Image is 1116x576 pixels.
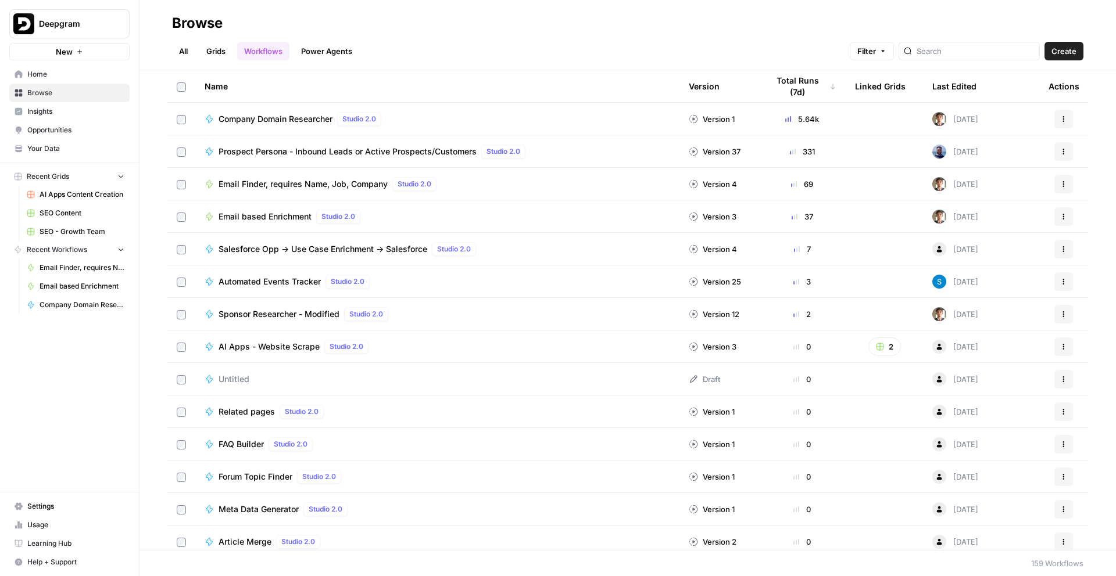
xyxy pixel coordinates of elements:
[27,501,124,512] span: Settings
[768,113,836,125] div: 5.64k
[437,244,471,254] span: Studio 2.0
[9,168,130,185] button: Recent Grids
[274,439,307,449] span: Studio 2.0
[932,275,946,289] img: jui5ki74n4i5p5adxaqus6j4my5r
[487,146,520,157] span: Studio 2.0
[9,241,130,258] button: Recent Workflows
[689,438,735,450] div: Version 1
[932,535,978,549] div: [DATE]
[768,276,836,287] div: 3
[22,222,130,241] a: SEO - Growth Team
[932,307,946,321] img: 35miavem6go3aps2z95i13f1fnj0
[932,145,978,159] div: [DATE]
[932,210,946,224] img: 35miavem6go3aps2z95i13f1fnj0
[219,211,312,222] span: Email based Enrichment
[40,300,124,310] span: Company Domain Researcher
[205,242,670,256] a: Salesforce Opp -> Use Case Enrichment -> SalesforceStudio 2.0
[285,406,319,417] span: Studio 2.0
[689,341,736,352] div: Version 3
[932,210,978,224] div: [DATE]
[309,504,342,514] span: Studio 2.0
[768,373,836,385] div: 0
[689,146,741,157] div: Version 37
[219,341,320,352] span: AI Apps - Website Scrape
[932,145,946,159] img: nzmv7wo2iw7oweuhef6gztoeqcdv
[1031,557,1083,569] div: 159 Workflows
[932,502,978,516] div: [DATE]
[932,177,946,191] img: 35miavem6go3aps2z95i13f1fnj0
[205,307,670,321] a: Sponsor Researcher - ModifiedStudio 2.0
[205,275,670,289] a: Automated Events TrackerStudio 2.0
[219,243,427,255] span: Salesforce Opp -> Use Case Enrichment -> Salesforce
[689,308,739,320] div: Version 12
[768,70,836,102] div: Total Runs (7d)
[932,340,978,354] div: [DATE]
[205,437,670,451] a: FAQ BuilderStudio 2.0
[219,146,477,157] span: Prospect Persona - Inbound Leads or Active Prospects/Customers
[768,211,836,222] div: 37
[768,178,836,190] div: 69
[768,471,836,483] div: 0
[9,497,130,516] a: Settings
[689,373,720,385] div: Draft
[27,143,124,154] span: Your Data
[27,171,69,182] span: Recent Grids
[768,406,836,417] div: 0
[689,243,737,255] div: Version 4
[855,70,906,102] div: Linked Grids
[689,211,736,222] div: Version 3
[205,502,670,516] a: Meta Data GeneratorStudio 2.0
[9,516,130,534] a: Usage
[172,42,195,60] a: All
[205,535,670,549] a: Article MergeStudio 2.0
[13,13,34,34] img: Deepgram Logo
[768,146,836,157] div: 331
[331,276,364,287] span: Studio 2.0
[932,275,978,289] div: [DATE]
[40,281,124,291] span: Email based Enrichment
[689,503,735,515] div: Version 1
[689,70,720,102] div: Version
[9,9,130,38] button: Workspace: Deepgram
[302,471,336,482] span: Studio 2.0
[868,337,901,356] button: 2
[219,438,264,450] span: FAQ Builder
[219,113,332,125] span: Company Domain Researcher
[27,69,124,80] span: Home
[689,406,735,417] div: Version 1
[205,470,670,484] a: Forum Topic FinderStudio 2.0
[56,46,73,57] span: New
[205,340,670,354] a: AI Apps - Website ScrapeStudio 2.0
[689,536,736,548] div: Version 2
[932,405,978,419] div: [DATE]
[205,177,670,191] a: Email Finder, requires Name, Job, CompanyStudio 2.0
[40,189,124,200] span: AI Apps Content Creation
[932,372,978,386] div: [DATE]
[27,244,87,255] span: Recent Workflows
[1045,42,1083,60] button: Create
[27,557,124,567] span: Help + Support
[22,277,130,296] a: Email based Enrichment
[219,503,299,515] span: Meta Data Generator
[172,14,223,33] div: Browse
[932,242,978,256] div: [DATE]
[219,471,292,483] span: Forum Topic Finder
[850,42,894,60] button: Filter
[9,65,130,84] a: Home
[932,307,978,321] div: [DATE]
[1049,70,1079,102] div: Actions
[22,204,130,222] a: SEO Content
[9,43,130,60] button: New
[219,406,275,417] span: Related pages
[27,125,124,135] span: Opportunities
[9,102,130,121] a: Insights
[237,42,289,60] a: Workflows
[9,553,130,571] button: Help + Support
[932,112,946,126] img: 35miavem6go3aps2z95i13f1fnj0
[768,438,836,450] div: 0
[205,145,670,159] a: Prospect Persona - Inbound Leads or Active Prospects/CustomersStudio 2.0
[768,243,836,255] div: 7
[219,373,249,385] span: Untitled
[22,296,130,314] a: Company Domain Researcher
[205,373,670,385] a: Untitled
